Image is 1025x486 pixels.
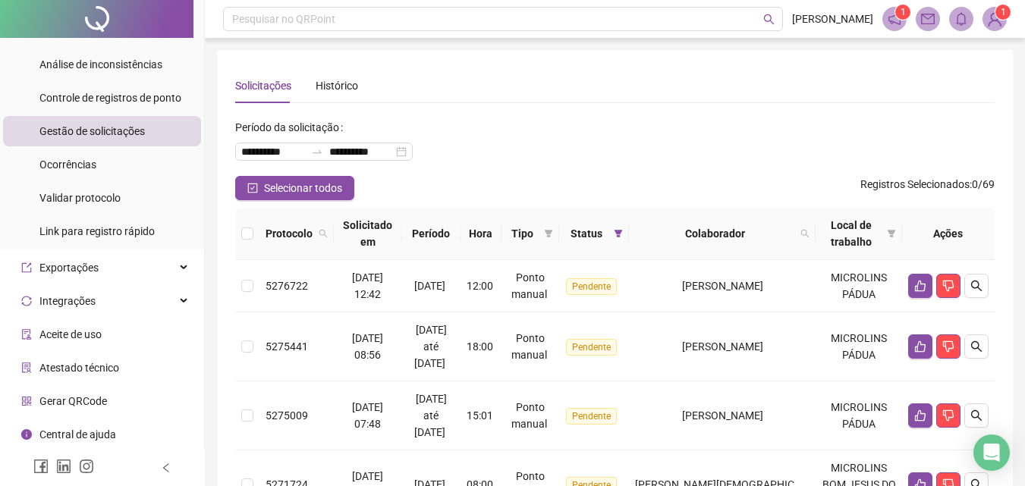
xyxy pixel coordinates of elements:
span: search [319,229,328,238]
span: [DATE] 07:48 [352,401,383,430]
div: Histórico [316,77,358,94]
label: Período da solicitação [235,115,349,140]
span: info-circle [21,429,32,440]
td: MICROLINS PÁDUA [816,260,902,312]
span: sync [21,296,32,306]
span: instagram [79,459,94,474]
div: Open Intercom Messenger [973,434,1010,471]
span: search [970,280,983,292]
span: Validar protocolo [39,192,121,204]
span: Central de ajuda [39,428,116,441]
span: search [970,409,983,422]
span: [DATE] 08:56 [352,332,383,361]
span: [PERSON_NAME] [682,409,763,422]
sup: Atualize o seu contato no menu Meus Dados [995,5,1011,20]
span: [DATE] até [DATE] [414,393,447,438]
span: Gerar QRCode [39,395,107,407]
img: 81933 [983,8,1006,30]
span: search [316,222,331,245]
span: search [800,229,810,238]
span: filter [884,214,899,253]
span: filter [544,229,553,238]
span: like [914,340,926,353]
span: filter [887,229,896,238]
span: Gestão de solicitações [39,125,145,137]
span: Tipo [508,225,539,242]
span: search [797,222,813,245]
span: bell [954,12,968,26]
button: Selecionar todos [235,176,354,200]
span: dislike [942,280,954,292]
td: MICROLINS PÁDUA [816,312,902,381]
span: like [914,409,926,422]
span: 5276722 [266,280,308,292]
div: Solicitações [235,77,291,94]
span: Selecionar todos [264,180,342,196]
span: audit [21,329,32,340]
span: check-square [247,183,258,193]
span: Exportações [39,262,99,274]
span: swap-right [311,146,323,158]
span: [PERSON_NAME] [682,280,763,292]
span: 12:00 [467,280,493,292]
span: Pendente [566,278,617,295]
span: notification [888,12,901,26]
span: dislike [942,340,954,353]
span: [DATE] até [DATE] [414,324,447,369]
span: linkedin [56,459,71,474]
span: mail [921,12,935,26]
span: 1 [1001,7,1006,17]
span: dislike [942,409,954,422]
span: Registros Selecionados [860,178,970,190]
span: qrcode [21,396,32,406]
span: Aceite de uso [39,328,102,340]
span: search [970,340,983,353]
span: Ponto manual [511,271,547,300]
span: 18:00 [467,340,493,353]
span: 5275441 [266,340,308,353]
span: Protocolo [266,225,313,242]
span: Colaborador [635,225,794,242]
span: Integrações [39,295,96,307]
span: 5275009 [266,409,308,422]
span: 15:01 [467,409,493,422]
span: to [311,146,323,158]
span: Controle de registros de ponto [39,92,181,104]
span: like [914,280,926,292]
span: [DATE] [414,280,445,292]
span: solution [21,362,32,373]
span: Link para registro rápido [39,225,155,237]
th: Solicitado em [334,208,402,260]
span: [PERSON_NAME] [792,11,873,27]
span: Análise de inconsistências [39,58,162,71]
th: Hora [461,208,501,260]
span: export [21,262,32,273]
span: filter [611,222,626,245]
span: : 0 / 69 [860,176,995,200]
span: Ocorrências [39,158,96,171]
span: search [763,14,775,25]
span: [DATE] 12:42 [352,271,383,300]
sup: 1 [895,5,910,20]
span: filter [541,222,556,245]
td: MICROLINS PÁDUA [816,381,902,450]
span: Status [565,225,608,242]
span: filter [614,229,623,238]
span: left [161,462,171,473]
div: Ações [908,225,989,242]
th: Período [402,208,461,260]
span: Pendente [566,408,617,425]
span: Atestado técnico [39,362,119,374]
span: Pendente [566,339,617,356]
span: facebook [33,459,49,474]
span: 1 [901,7,906,17]
span: Ponto manual [511,401,547,430]
span: Local de trabalho [822,217,881,250]
span: [PERSON_NAME] [682,340,763,353]
span: Ponto manual [511,332,547,361]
